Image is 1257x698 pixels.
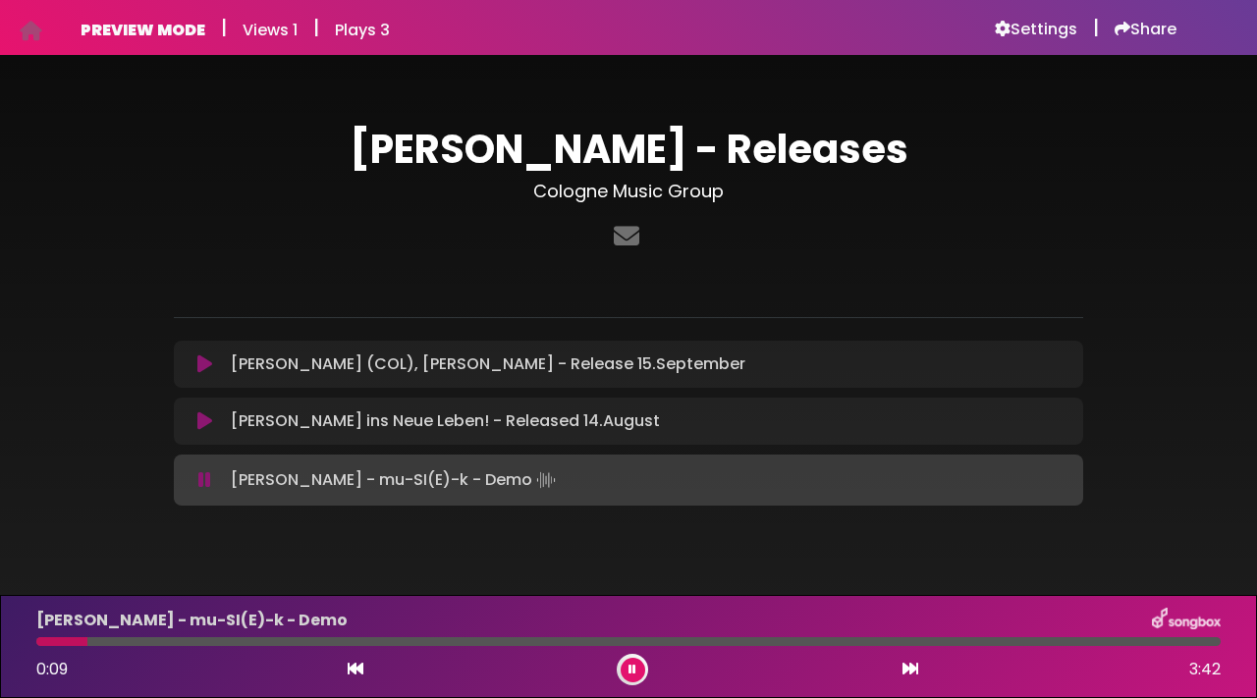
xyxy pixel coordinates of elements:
h6: Views 1 [243,21,298,39]
h1: [PERSON_NAME] - Releases [174,126,1083,173]
a: Share [1115,20,1176,39]
h5: | [221,16,227,39]
h6: Plays 3 [335,21,390,39]
p: [PERSON_NAME] ins Neue Leben! - Released 14.August [231,409,660,433]
h5: | [313,16,319,39]
h5: | [1093,16,1099,39]
h6: PREVIEW MODE [81,21,205,39]
p: [PERSON_NAME] (COL), [PERSON_NAME] - Release 15.September [231,352,745,376]
p: [PERSON_NAME] - mu-SI(E)-k - Demo [231,466,560,494]
img: waveform4.gif [532,466,560,494]
a: Settings [995,20,1077,39]
h3: Cologne Music Group [174,181,1083,202]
